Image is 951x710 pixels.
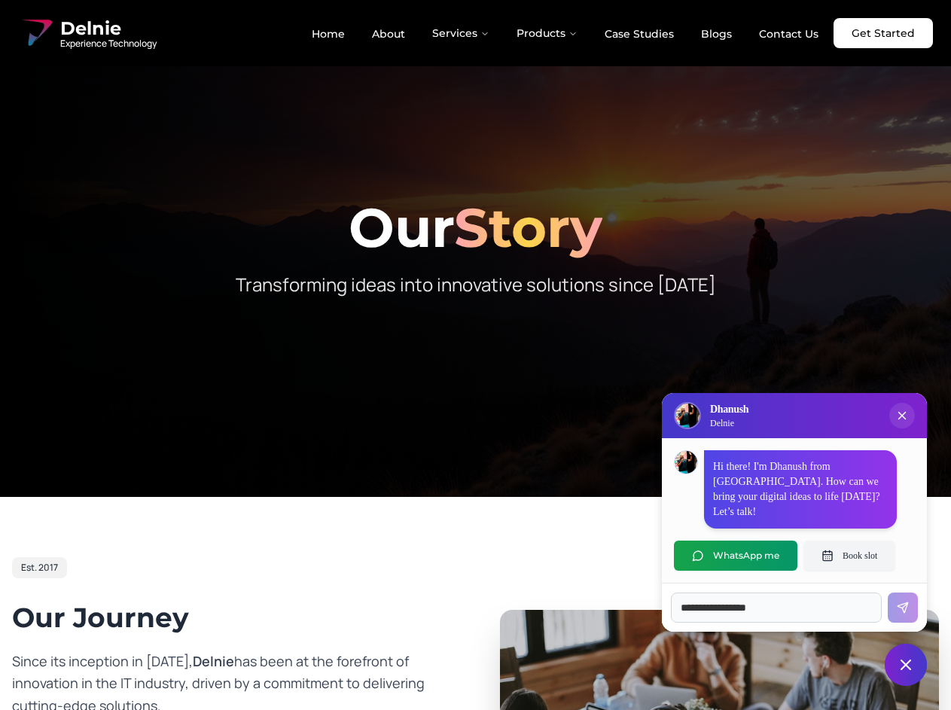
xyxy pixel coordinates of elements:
nav: Main [300,18,831,48]
a: Case Studies [593,21,686,47]
a: Home [300,21,357,47]
h3: Dhanush [710,402,748,417]
a: Get Started [834,18,933,48]
a: Contact Us [747,21,831,47]
p: Hi there! I'm Dhanush from [GEOGRAPHIC_DATA]. How can we bring your digital ideas to life [DATE]?... [713,459,888,520]
span: Delnie [60,17,157,41]
img: Dhanush [675,451,697,474]
button: Products [504,18,590,48]
button: Close chat popup [889,403,915,428]
img: Delnie Logo [18,15,54,51]
a: Delnie Logo Full [18,15,157,51]
h1: Our [12,200,939,254]
a: About [360,21,417,47]
span: Experience Technology [60,38,157,50]
h2: Our Journey [12,602,452,632]
p: Transforming ideas into innovative solutions since [DATE] [187,273,765,297]
span: Delnie [193,652,234,670]
a: Blogs [689,21,744,47]
button: Book slot [803,541,895,571]
button: Services [420,18,501,48]
button: WhatsApp me [674,541,797,571]
img: Delnie Logo [675,404,700,428]
span: Est. 2017 [21,562,58,574]
span: Story [454,194,602,261]
p: Delnie [710,417,748,429]
button: Close chat [885,644,927,686]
